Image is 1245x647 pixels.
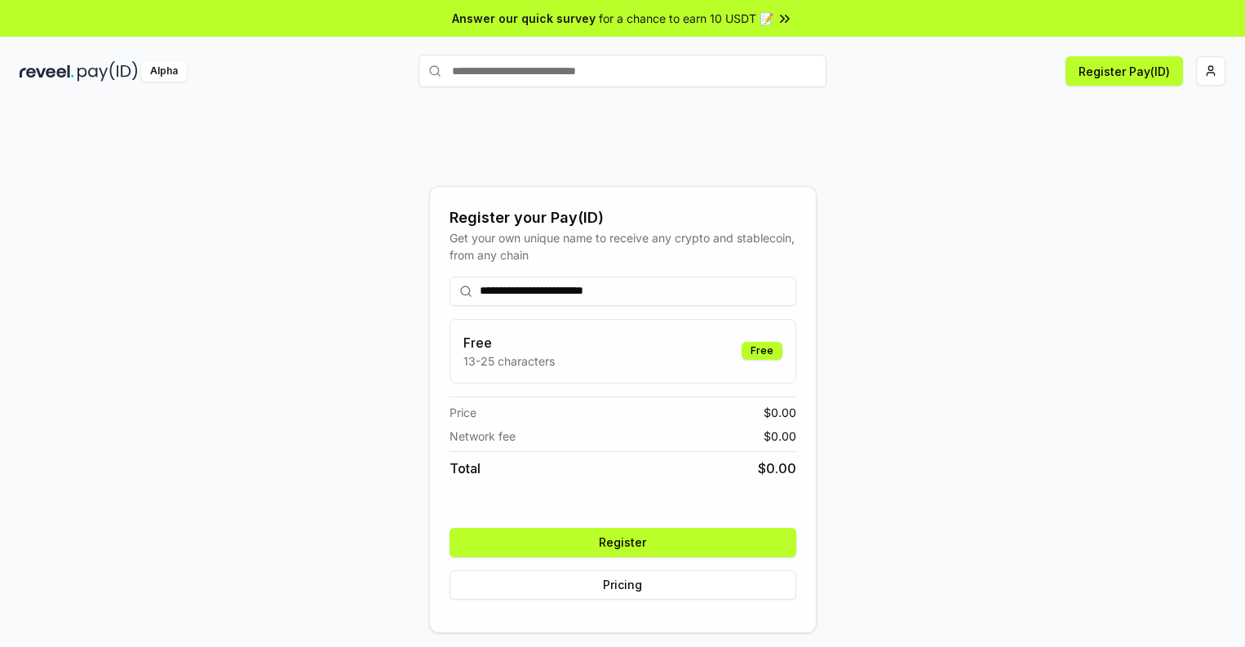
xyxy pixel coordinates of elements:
[450,404,476,421] span: Price
[463,333,555,352] h3: Free
[742,342,782,360] div: Free
[1066,56,1183,86] button: Register Pay(ID)
[450,459,481,478] span: Total
[450,528,796,557] button: Register
[20,61,74,82] img: reveel_dark
[764,404,796,421] span: $ 0.00
[78,61,138,82] img: pay_id
[758,459,796,478] span: $ 0.00
[450,570,796,600] button: Pricing
[463,352,555,370] p: 13-25 characters
[764,428,796,445] span: $ 0.00
[450,428,516,445] span: Network fee
[599,10,773,27] span: for a chance to earn 10 USDT 📝
[452,10,596,27] span: Answer our quick survey
[450,229,796,264] div: Get your own unique name to receive any crypto and stablecoin, from any chain
[141,61,187,82] div: Alpha
[450,206,796,229] div: Register your Pay(ID)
